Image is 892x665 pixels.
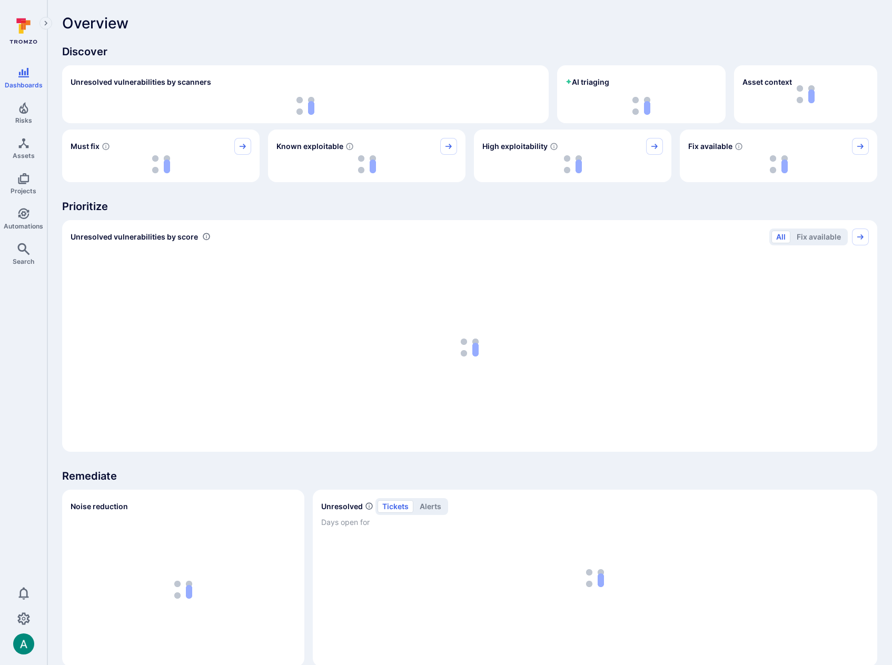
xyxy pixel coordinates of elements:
span: Automations [4,222,43,230]
div: Arjan Dehar [13,633,34,654]
button: All [771,231,790,243]
span: Risks [15,116,32,124]
img: Loading... [564,155,582,173]
span: Fix available [688,141,732,152]
div: Known exploitable [268,130,465,182]
span: Search [13,257,34,265]
i: Expand navigation menu [42,19,49,28]
div: loading spinner [71,155,251,174]
img: Loading... [461,339,479,356]
span: Must fix [71,141,100,152]
img: Loading... [632,97,650,115]
svg: Risk score >=40 , missed SLA [102,142,110,151]
span: Known exploitable [276,141,343,152]
button: Fix available [792,231,846,243]
span: Asset context [742,77,792,87]
h2: AI triaging [566,77,609,87]
button: Expand navigation menu [39,17,52,29]
span: Prioritize [62,199,877,214]
span: Noise reduction [71,502,128,511]
svg: EPSS score ≥ 0.7 [550,142,558,151]
img: Loading... [296,97,314,115]
img: Loading... [152,155,170,173]
div: loading spinner [71,521,296,658]
div: loading spinner [276,155,457,174]
div: loading spinner [688,155,869,174]
div: Must fix [62,130,260,182]
span: Overview [62,15,128,32]
div: loading spinner [482,155,663,174]
div: loading spinner [71,252,869,443]
span: Number of unresolved items by priority and days open [365,501,373,512]
span: High exploitability [482,141,548,152]
span: Projects [11,187,36,195]
img: ACg8ocLSa5mPYBaXNx3eFu_EmspyJX0laNWN7cXOFirfQ7srZveEpg=s96-c [13,633,34,654]
span: Assets [13,152,35,160]
button: tickets [378,500,413,513]
div: High exploitability [474,130,671,182]
div: Fix available [680,130,877,182]
svg: Vulnerabilities with fix available [735,142,743,151]
div: Number of vulnerabilities in status 'Open' 'Triaged' and 'In process' grouped by score [202,231,211,242]
img: Loading... [174,581,192,599]
h2: Unresolved [321,501,363,512]
img: Loading... [358,155,376,173]
span: Days open for [321,517,869,528]
div: loading spinner [71,97,540,115]
button: alerts [415,500,446,513]
span: Remediate [62,469,877,483]
span: Discover [62,44,877,59]
img: Loading... [770,155,788,173]
span: Unresolved vulnerabilities by score [71,232,198,242]
h2: Unresolved vulnerabilities by scanners [71,77,211,87]
svg: Confirmed exploitable by KEV [345,142,354,151]
span: Dashboards [5,81,43,89]
div: loading spinner [566,97,717,115]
